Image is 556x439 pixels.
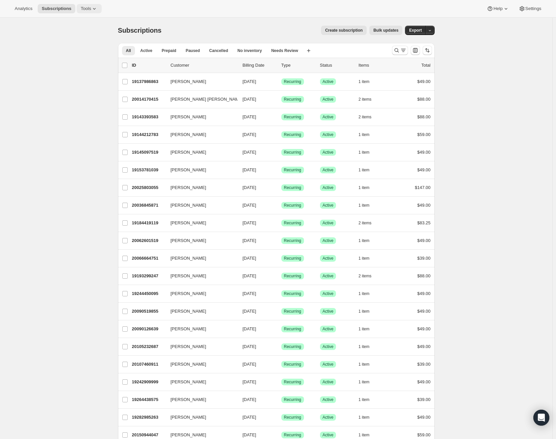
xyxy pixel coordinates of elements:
[167,394,233,405] button: [PERSON_NAME]
[132,78,165,85] p: 19137986863
[323,326,334,332] span: Active
[359,183,377,192] button: 1 item
[417,256,431,261] span: $39.00
[132,236,431,245] div: 20062601519[PERSON_NAME][DATE]SuccessRecurringSuccessActive1 item$49.00
[281,62,315,69] div: Type
[243,309,256,314] span: [DATE]
[417,309,431,314] span: $49.00
[323,415,334,420] span: Active
[132,395,431,404] div: 19264438575[PERSON_NAME][DATE]SuccessRecurringSuccessActive1 item$39.00
[323,273,334,279] span: Active
[323,344,334,349] span: Active
[359,395,377,404] button: 1 item
[359,150,370,155] span: 1 item
[359,271,379,281] button: 2 items
[359,360,377,369] button: 1 item
[325,28,363,33] span: Create subscription
[323,150,334,155] span: Active
[132,361,165,368] p: 20107460911
[359,413,377,422] button: 1 item
[243,238,256,243] span: [DATE]
[284,273,301,279] span: Recurring
[417,132,431,137] span: $59.00
[417,344,431,349] span: $49.00
[415,185,431,190] span: $147.00
[243,132,256,137] span: [DATE]
[171,432,206,438] span: [PERSON_NAME]
[417,397,431,402] span: $39.00
[359,62,392,69] div: Items
[243,397,256,402] span: [DATE]
[132,271,431,281] div: 19193299247[PERSON_NAME][DATE]SuccessRecurringSuccessActive2 items$88.00
[132,148,431,157] div: 19145097519[PERSON_NAME][DATE]SuccessRecurringSuccessActive1 item$49.00
[171,114,206,120] span: [PERSON_NAME]
[132,220,165,226] p: 19184419119
[171,202,206,209] span: [PERSON_NAME]
[243,415,256,420] span: [DATE]
[405,26,426,35] button: Export
[243,185,256,190] span: [DATE]
[392,46,408,55] button: Search and filter results
[359,218,379,228] button: 2 items
[359,432,370,438] span: 1 item
[369,26,402,35] button: Bulk updates
[323,185,334,190] span: Active
[284,114,301,120] span: Recurring
[162,48,176,53] span: Prepaid
[167,271,233,281] button: [PERSON_NAME]
[359,114,372,120] span: 2 items
[359,220,372,226] span: 2 items
[417,79,431,84] span: $49.00
[243,62,276,69] p: Billing Date
[359,185,370,190] span: 1 item
[320,62,353,69] p: Status
[171,184,206,191] span: [PERSON_NAME]
[243,97,256,102] span: [DATE]
[243,379,256,384] span: [DATE]
[132,379,165,385] p: 19242909999
[323,291,334,296] span: Active
[132,308,165,315] p: 20090519855
[323,79,334,84] span: Active
[243,362,256,367] span: [DATE]
[359,201,377,210] button: 1 item
[167,218,233,228] button: [PERSON_NAME]
[171,220,206,226] span: [PERSON_NAME]
[284,432,301,438] span: Recurring
[321,26,367,35] button: Create subscription
[243,344,256,349] span: [DATE]
[323,203,334,208] span: Active
[417,203,431,208] span: $49.00
[132,307,431,316] div: 20090519855[PERSON_NAME][DATE]SuccessRecurringSuccessActive1 item$49.00
[359,254,377,263] button: 1 item
[323,132,334,137] span: Active
[167,76,233,87] button: [PERSON_NAME]
[515,4,545,13] button: Settings
[132,254,431,263] div: 20066664751[PERSON_NAME][DATE]SuccessRecurringSuccessActive1 item$39.00
[243,79,256,84] span: [DATE]
[359,112,379,122] button: 2 items
[132,95,431,104] div: 20014170415[PERSON_NAME] [PERSON_NAME][DATE]SuccessRecurringSuccessActive2 items$88.00
[140,48,152,53] span: Active
[171,308,206,315] span: [PERSON_NAME]
[359,344,370,349] span: 1 item
[167,182,233,193] button: [PERSON_NAME]
[323,256,334,261] span: Active
[359,326,370,332] span: 1 item
[493,6,502,11] span: Help
[417,415,431,420] span: $49.00
[167,306,233,317] button: [PERSON_NAME]
[359,165,377,175] button: 1 item
[132,218,431,228] div: 19184419119[PERSON_NAME][DATE]SuccessRecurringSuccessActive2 items$83.25
[132,237,165,244] p: 20062601519
[132,131,165,138] p: 19144212783
[132,130,431,139] div: 19144212783[PERSON_NAME][DATE]SuccessRecurringSuccessActive1 item$59.00
[243,220,256,225] span: [DATE]
[359,291,370,296] span: 1 item
[167,235,233,246] button: [PERSON_NAME]
[359,342,377,351] button: 1 item
[132,273,165,279] p: 19193299247
[132,289,431,298] div: 19244450095[PERSON_NAME][DATE]SuccessRecurringSuccessActive1 item$49.00
[359,377,377,387] button: 1 item
[417,97,431,102] span: $88.00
